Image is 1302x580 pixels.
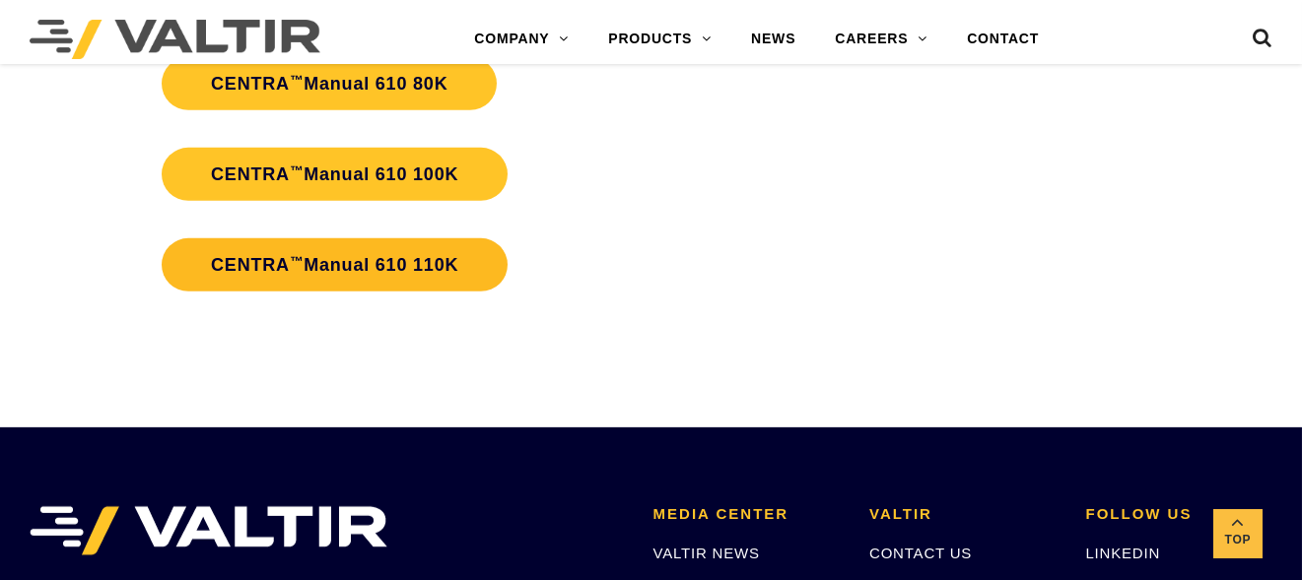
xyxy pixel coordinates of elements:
strong: CENTRA Manual 610 80K [211,74,447,94]
a: PRODUCTS [588,20,731,59]
a: LINKEDIN [1086,545,1161,561]
a: CENTRA™Manual 610 110K [162,238,508,291]
sup: ™ [290,163,304,178]
h2: MEDIA CENTER [653,506,840,523]
a: CENTRA™Manual 610 100K [162,148,508,201]
a: CENTRA™Manual 610 80K [162,57,497,110]
h2: FOLLOW US [1086,506,1272,523]
sup: ™ [290,73,304,88]
a: Top [1213,509,1263,558]
a: VALTIR NEWS [653,545,760,561]
strong: CENTRA Manual 610 100K [211,164,458,184]
a: CONTACT [947,20,1059,59]
img: Valtir [30,20,320,59]
a: CONTACT US [869,545,972,561]
span: Top [1213,529,1263,551]
sup: ™ [290,254,304,269]
a: COMPANY [454,20,588,59]
a: CAREERS [815,20,947,59]
h2: VALTIR [869,506,1056,523]
a: NEWS [731,20,815,59]
img: VALTIR [30,506,387,555]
